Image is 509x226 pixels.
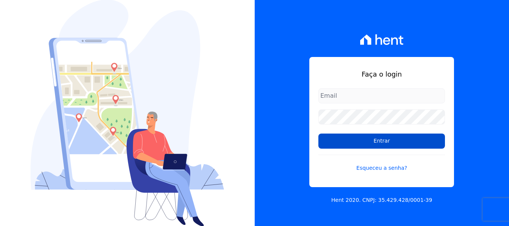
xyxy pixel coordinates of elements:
[318,88,445,103] input: Email
[331,196,432,204] p: Hent 2020. CNPJ: 35.429.428/0001-39
[318,69,445,79] h1: Faça o login
[318,134,445,149] input: Entrar
[318,155,445,172] a: Esqueceu a senha?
